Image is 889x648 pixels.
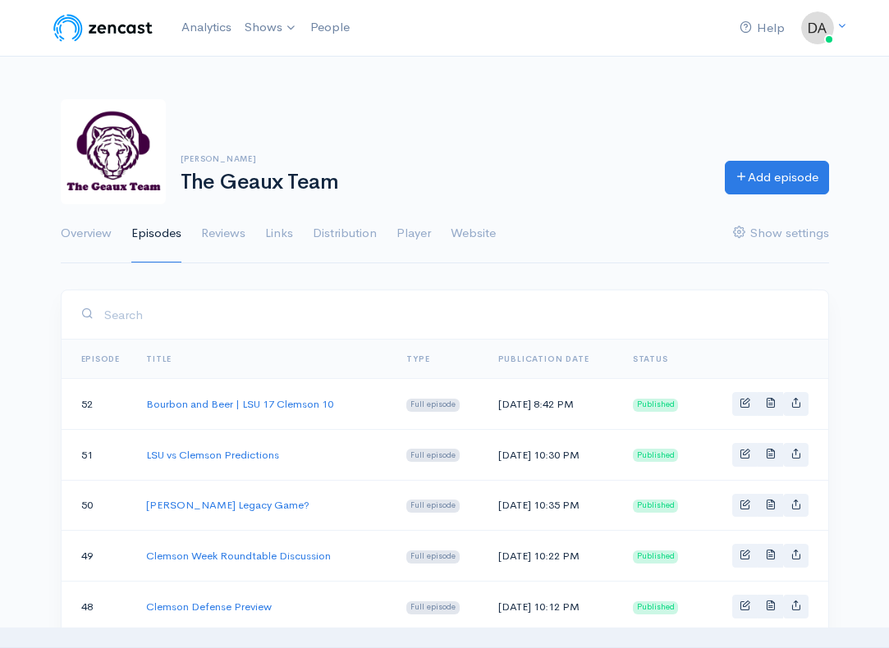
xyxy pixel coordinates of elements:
[633,449,679,462] span: Published
[633,500,679,513] span: Published
[238,10,304,46] a: Shows
[146,549,331,563] a: Clemson Week Roundtable Discussion
[406,354,429,364] a: Type
[485,429,620,480] td: [DATE] 10:30 PM
[732,392,809,416] div: Basic example
[733,11,791,46] a: Help
[406,500,460,513] span: Full episode
[61,204,112,263] a: Overview
[181,171,705,194] h1: The Geaux Team
[175,10,238,45] a: Analytics
[81,354,121,364] a: Episode
[103,298,809,331] input: Search
[633,601,679,614] span: Published
[62,582,134,632] td: 48
[732,544,809,568] div: Basic example
[406,550,460,564] span: Full episode
[396,204,431,263] a: Player
[146,498,309,512] a: [PERSON_NAME] Legacy Game?
[485,582,620,632] td: [DATE] 10:12 PM
[451,204,496,263] a: Website
[406,601,460,614] span: Full episode
[733,204,829,263] a: Show settings
[725,161,829,194] a: Add episode
[732,494,809,518] div: Basic example
[51,11,155,44] img: ZenCast Logo
[732,595,809,618] div: Basic example
[146,600,272,614] a: Clemson Defense Preview
[131,204,181,263] a: Episodes
[62,379,134,430] td: 52
[62,480,134,531] td: 50
[633,550,679,564] span: Published
[265,204,293,263] a: Links
[304,10,356,45] a: People
[833,592,873,632] iframe: gist-messenger-bubble-iframe
[313,204,377,263] a: Distribution
[485,379,620,430] td: [DATE] 8:42 PM
[485,480,620,531] td: [DATE] 10:35 PM
[201,204,245,263] a: Reviews
[633,354,668,364] span: Status
[498,354,589,364] a: Publication date
[146,448,279,462] a: LSU vs Clemson Predictions
[732,443,809,467] div: Basic example
[485,531,620,582] td: [DATE] 10:22 PM
[406,449,460,462] span: Full episode
[146,397,333,411] a: Bourbon and Beer | LSU 17 Clemson 10
[181,154,705,163] h6: [PERSON_NAME]
[62,531,134,582] td: 49
[633,399,679,412] span: Published
[801,11,834,44] img: ...
[62,429,134,480] td: 51
[406,399,460,412] span: Full episode
[146,354,172,364] a: Title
